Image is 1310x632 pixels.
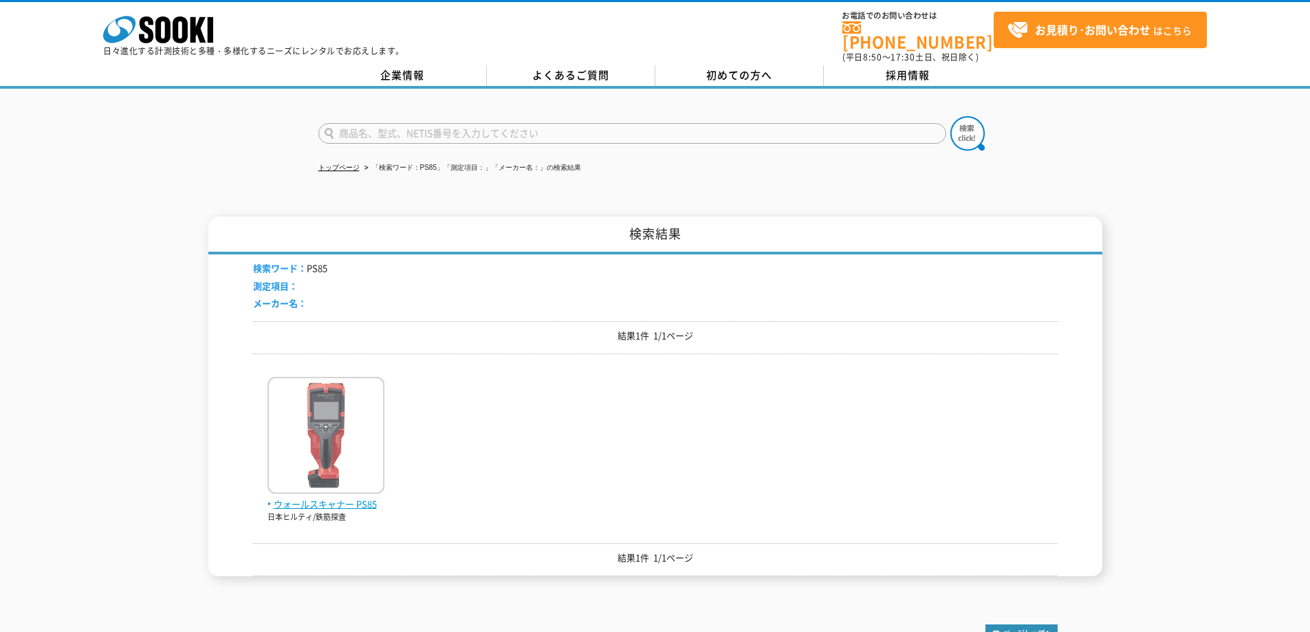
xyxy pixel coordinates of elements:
span: 検索ワード： [253,261,307,274]
img: PS85 [268,377,384,497]
a: よくあるご質問 [487,65,655,86]
img: btn_search.png [950,116,985,151]
span: メーカー名： [253,296,307,309]
p: 日本ヒルティ/鉄筋探査 [268,512,384,523]
span: はこちら [1007,20,1192,41]
a: 企業情報 [318,65,487,86]
a: トップページ [318,164,360,171]
span: (平日 ～ 土日、祝日除く) [842,51,979,63]
p: 結果1件 1/1ページ [253,329,1058,343]
a: [PHONE_NUMBER] [842,21,994,50]
span: 17:30 [891,51,915,63]
span: お電話でのお問い合わせは [842,12,994,20]
p: 結果1件 1/1ページ [253,551,1058,565]
span: 8:50 [863,51,882,63]
h1: 検索結果 [208,217,1102,254]
span: 初めての方へ [706,67,772,83]
li: 「検索ワード：PS85」「測定項目：」「メーカー名：」の検索結果 [362,161,581,175]
a: 初めての方へ [655,65,824,86]
a: お見積り･お問い合わせはこちら [994,12,1207,48]
input: 商品名、型式、NETIS番号を入力してください [318,123,946,144]
span: 測定項目： [253,279,298,292]
a: 採用情報 [824,65,992,86]
p: 日々進化する計測技術と多種・多様化するニーズにレンタルでお応えします。 [103,47,404,55]
a: ウォールスキャナー PS85 [268,483,384,512]
span: ウォールスキャナー PS85 [268,497,384,512]
li: PS85 [253,261,327,276]
strong: お見積り･お問い合わせ [1035,21,1150,38]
